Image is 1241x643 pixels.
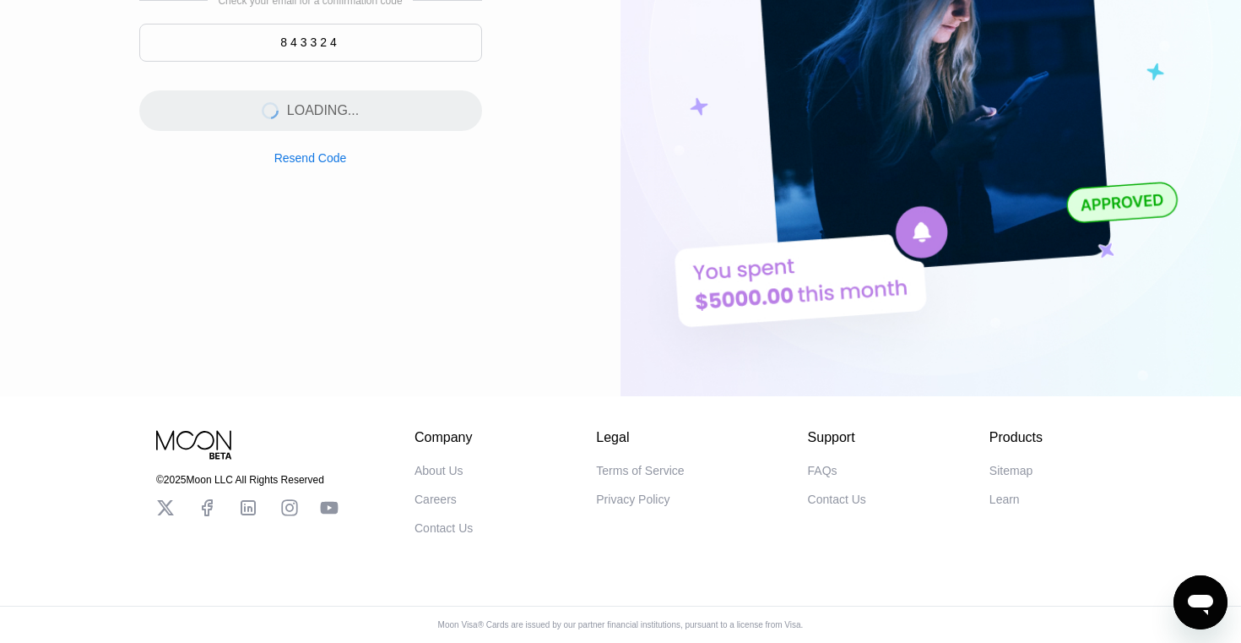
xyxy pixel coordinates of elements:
[596,464,684,477] div: Terms of Service
[415,493,457,506] div: Careers
[274,131,347,165] div: Resend Code
[1173,575,1227,629] iframe: Button to launch messaging window
[989,493,1020,506] div: Learn
[415,521,473,535] div: Contact Us
[415,430,473,445] div: Company
[989,430,1043,445] div: Products
[808,493,866,506] div: Contact Us
[156,474,339,486] div: © 2025 Moon LLC All Rights Reserved
[596,430,684,445] div: Legal
[425,620,817,629] div: Moon Visa® Cards are issued by our partner financial institutions, pursuant to a license from Visa.
[808,464,837,477] div: FAQs
[989,464,1032,477] div: Sitemap
[415,464,463,477] div: About Us
[274,151,347,165] div: Resend Code
[139,24,482,62] input: 000000
[596,493,669,506] div: Privacy Policy
[808,430,866,445] div: Support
